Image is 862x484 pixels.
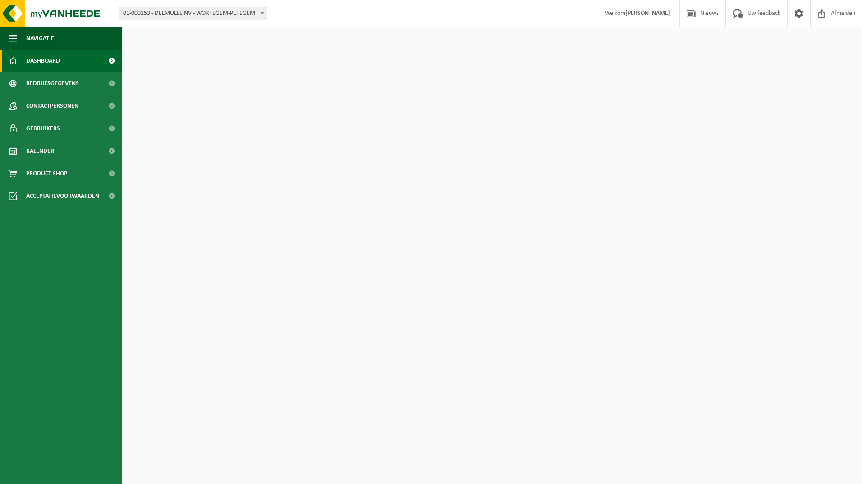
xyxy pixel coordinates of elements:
span: Bedrijfsgegevens [26,72,79,95]
span: Dashboard [26,50,60,72]
span: Navigatie [26,27,54,50]
span: Product Shop [26,162,67,185]
span: Gebruikers [26,117,60,140]
span: Acceptatievoorwaarden [26,185,99,207]
span: Kalender [26,140,54,162]
strong: [PERSON_NAME] [625,10,670,17]
span: 01-000153 - DELMULLE NV - WORTEGEM-PETEGEM [119,7,267,20]
span: Contactpersonen [26,95,78,117]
